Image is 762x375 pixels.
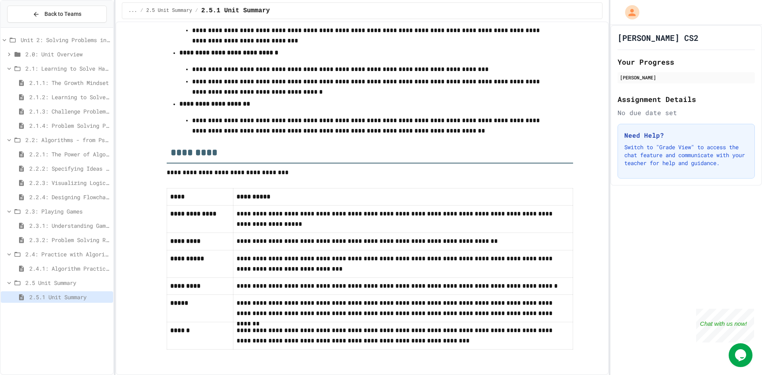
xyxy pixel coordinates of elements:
[25,250,110,258] span: 2.4: Practice with Algorithms
[29,107,110,115] span: 2.1.3: Challenge Problem - The Bridge
[29,264,110,273] span: 2.4.1: Algorithm Practice Exercises
[29,164,110,173] span: 2.2.2: Specifying Ideas with Pseudocode
[29,221,110,230] span: 2.3.1: Understanding Games with Flowcharts
[21,36,110,44] span: Unit 2: Solving Problems in Computer Science
[29,193,110,201] span: 2.2.4: Designing Flowcharts
[618,32,698,43] h1: [PERSON_NAME] CS2
[617,3,641,21] div: My Account
[195,8,198,14] span: /
[25,136,110,144] span: 2.2: Algorithms - from Pseudocode to Flowcharts
[140,8,143,14] span: /
[25,279,110,287] span: 2.5 Unit Summary
[29,150,110,158] span: 2.2.1: The Power of Algorithms
[129,8,137,14] span: ...
[620,74,752,81] div: [PERSON_NAME]
[146,8,192,14] span: 2.5 Unit Summary
[696,309,754,342] iframe: chat widget
[29,236,110,244] span: 2.3.2: Problem Solving Reflection
[25,64,110,73] span: 2.1: Learning to Solve Hard Problems
[618,108,755,117] div: No due date set
[29,93,110,101] span: 2.1.2: Learning to Solve Hard Problems
[201,6,270,15] span: 2.5.1 Unit Summary
[624,131,748,140] h3: Need Help?
[618,56,755,67] h2: Your Progress
[29,79,110,87] span: 2.1.1: The Growth Mindset
[7,6,107,23] button: Back to Teams
[25,50,110,58] span: 2.0: Unit Overview
[29,293,110,301] span: 2.5.1 Unit Summary
[25,207,110,215] span: 2.3: Playing Games
[624,143,748,167] p: Switch to "Grade View" to access the chat feature and communicate with your teacher for help and ...
[44,10,81,18] span: Back to Teams
[729,343,754,367] iframe: chat widget
[29,121,110,130] span: 2.1.4: Problem Solving Practice
[29,179,110,187] span: 2.2.3: Visualizing Logic with Flowcharts
[618,94,755,105] h2: Assignment Details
